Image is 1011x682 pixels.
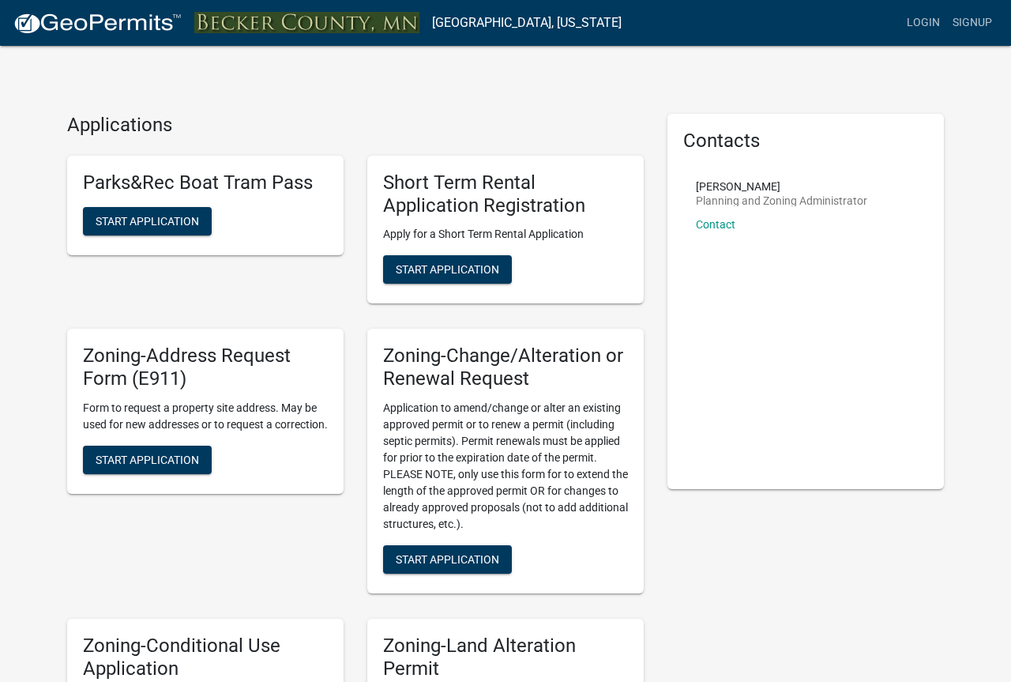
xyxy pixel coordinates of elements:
p: Form to request a property site address. May be used for new addresses or to request a correction. [83,400,328,433]
h5: Zoning-Change/Alteration or Renewal Request [383,345,628,390]
p: Application to amend/change or alter an existing approved permit or to renew a permit (including ... [383,400,628,533]
p: [PERSON_NAME] [696,181,867,192]
h5: Short Term Rental Application Registration [383,171,628,217]
p: Apply for a Short Term Rental Application [383,226,628,243]
span: Start Application [96,453,199,465]
a: Signup [946,8,998,38]
h5: Zoning-Address Request Form (E911) [83,345,328,390]
span: Start Application [396,263,499,276]
a: [GEOGRAPHIC_DATA], [US_STATE] [432,9,622,36]
span: Start Application [396,552,499,565]
img: Becker County, Minnesota [194,12,419,33]
h5: Zoning-Land Alteration Permit [383,635,628,680]
button: Start Application [383,255,512,284]
button: Start Application [83,207,212,235]
h5: Zoning-Conditional Use Application [83,635,328,680]
button: Start Application [83,446,212,474]
h5: Contacts [683,130,928,153]
button: Start Application [383,545,512,574]
h5: Parks&Rec Boat Tram Pass [83,171,328,194]
span: Start Application [96,214,199,227]
a: Login [900,8,946,38]
p: Planning and Zoning Administrator [696,195,867,206]
a: Contact [696,218,735,231]
h4: Applications [67,114,644,137]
